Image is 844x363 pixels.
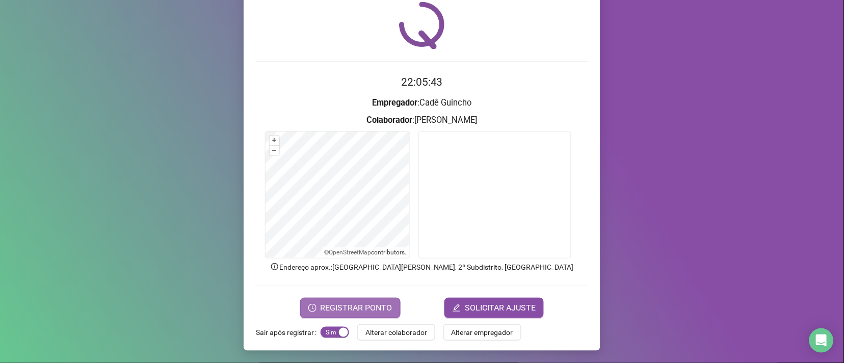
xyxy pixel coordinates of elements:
[308,304,316,312] span: clock-circle
[443,324,521,341] button: Alterar empregador
[329,249,372,256] a: OpenStreetMap
[270,262,279,271] span: info-circle
[367,115,413,125] strong: Colaborador
[256,262,588,273] p: Endereço aprox. : [GEOGRAPHIC_DATA][PERSON_NAME], 2º Subdistrito, [GEOGRAPHIC_DATA]
[465,302,536,314] span: SOLICITAR AJUSTE
[365,327,427,338] span: Alterar colaborador
[270,146,279,155] button: –
[270,136,279,145] button: +
[444,298,544,318] button: editSOLICITAR AJUSTE
[453,304,461,312] span: edit
[256,324,321,341] label: Sair após registrar
[256,96,588,110] h3: : Cadê Guincho
[300,298,401,318] button: REGISTRAR PONTO
[401,76,443,88] time: 22:05:43
[357,324,435,341] button: Alterar colaborador
[399,2,445,49] img: QRPoint
[809,328,834,353] div: Open Intercom Messenger
[325,249,407,256] li: © contributors.
[321,302,392,314] span: REGISTRAR PONTO
[452,327,513,338] span: Alterar empregador
[373,98,418,108] strong: Empregador
[256,114,588,127] h3: : [PERSON_NAME]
